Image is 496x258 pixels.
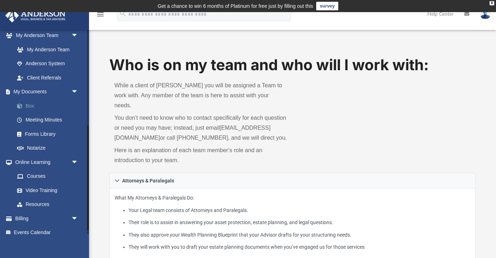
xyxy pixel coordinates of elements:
a: [EMAIL_ADDRESS][DOMAIN_NAME] [114,125,270,141]
li: They will work with you to draft your estate planning documents when you’ve engaged us for those ... [129,243,470,252]
li: Your Legal team consists of Attorneys and Paralegals. [129,206,470,215]
i: search [119,10,127,17]
a: Attorneys & Paralegals [109,173,476,189]
a: Courses [10,169,85,184]
h1: Who is on my team and who will I work with: [109,55,476,76]
a: Online Learningarrow_drop_down [5,155,85,169]
a: Notarize [10,141,89,155]
span: Attorneys & Paralegals [122,178,174,183]
a: Events Calendar [5,226,89,240]
li: They also approve your Wealth Planning Blueprint that your Advisor drafts for your structuring ne... [129,231,470,239]
a: Box [10,99,89,113]
a: Anderson System [10,57,85,71]
a: My Anderson Team [10,42,82,57]
a: Forms Library [10,127,85,141]
p: You don’t need to know who to contact specifically for each question or need you may have; instea... [114,113,287,143]
img: User Pic [480,9,491,19]
a: menu [96,14,105,19]
a: Client Referrals [10,71,85,85]
a: survey [316,2,338,10]
p: What My Attorneys & Paralegals Do: [115,193,470,252]
a: My Anderson Teamarrow_drop_down [5,29,85,43]
p: While a client of [PERSON_NAME] you will be assigned a Team to work with. Any member of the team ... [114,81,287,110]
span: arrow_drop_down [71,29,85,43]
a: Resources [10,197,85,212]
a: My Documentsarrow_drop_down [5,85,89,99]
img: Anderson Advisors Platinum Portal [3,9,68,22]
span: arrow_drop_down [71,155,85,170]
div: Get a chance to win 6 months of Platinum for free just by filling out this [158,2,313,10]
a: Meeting Minutes [10,113,89,127]
span: arrow_drop_down [71,211,85,226]
span: arrow_drop_down [71,85,85,99]
li: Their role is to assist in answering your asset protection, estate planning, and legal questions. [129,218,470,227]
a: Billingarrow_drop_down [5,211,89,226]
a: Video Training [10,183,82,197]
i: menu [96,10,105,19]
div: close [490,1,494,5]
p: Here is an explanation of each team member’s role and an introduction to your team. [114,145,287,165]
